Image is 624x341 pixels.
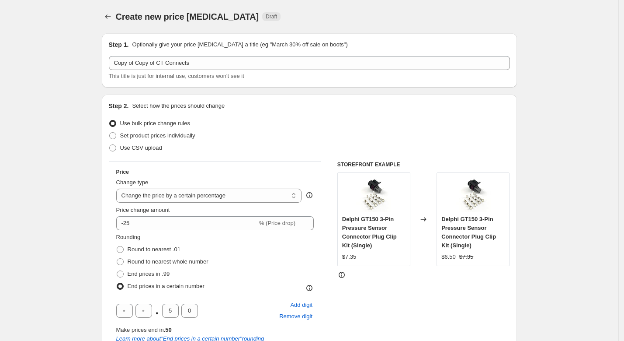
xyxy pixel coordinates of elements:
span: Remove digit [279,312,312,321]
span: Price change amount [116,207,170,213]
h2: Step 2. [109,102,129,110]
span: Round to nearest whole number [128,258,208,265]
span: Set product prices individually [120,132,195,139]
span: % (Price drop) [259,220,295,226]
p: Select how the prices should change [132,102,225,110]
span: Round to nearest .01 [128,246,180,253]
div: help [305,191,314,200]
p: Optionally give your price [MEDICAL_DATA] a title (eg "March 30% off sale on boots") [132,40,347,49]
button: Price change jobs [102,11,114,23]
h6: STOREFRONT EXAMPLE [337,161,510,168]
span: This title is just for internal use, customers won't see it [109,73,244,79]
span: End prices in .99 [128,271,170,277]
span: End prices in a certain number [128,283,205,289]
span: Delphi GT150 3-Pin Pressure Sensor Connector Plug Clip Kit (Single) [342,216,397,249]
b: .50 [164,327,172,333]
h3: Price [116,169,129,176]
span: Add digit [290,301,312,309]
input: ﹡ [181,304,198,318]
input: ﹡ [162,304,179,318]
img: 5-40107_K_A_ba5f98eb-9b93-4b16-802d-a41e9f9d643d_80x.jpg [356,177,391,212]
input: ﹡ [116,304,133,318]
button: Remove placeholder [278,311,314,322]
span: Change type [116,179,149,186]
input: 30% off holiday sale [109,56,510,70]
span: Use CSV upload [120,144,162,151]
span: Create new price [MEDICAL_DATA] [116,12,259,21]
img: 5-40107_K_A_ba5f98eb-9b93-4b16-802d-a41e9f9d643d_80x.jpg [456,177,491,212]
span: . [155,304,159,318]
span: Use bulk price change rules [120,120,190,127]
span: Rounding [116,234,141,240]
span: $6.50 [441,253,456,260]
span: Delphi GT150 3-Pin Pressure Sensor Connector Plug Clip Kit (Single) [441,216,496,249]
span: Draft [266,13,277,20]
span: $7.35 [459,253,474,260]
span: Make prices end in [116,327,172,333]
input: ﹡ [135,304,152,318]
input: -15 [116,216,257,230]
span: $7.35 [342,253,357,260]
button: Add placeholder [289,299,314,311]
h2: Step 1. [109,40,129,49]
